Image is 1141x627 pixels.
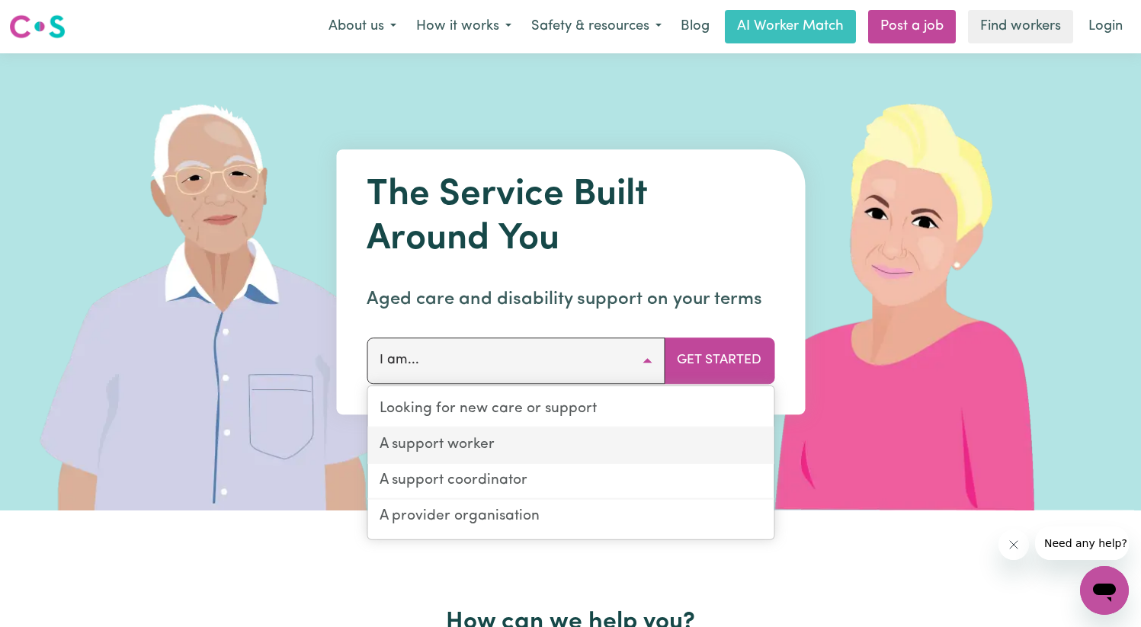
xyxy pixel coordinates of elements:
[367,286,774,313] p: Aged care and disability support on your terms
[367,385,774,540] div: I am...
[367,392,774,428] a: Looking for new care or support
[725,10,856,43] a: AI Worker Match
[664,337,774,383] button: Get Started
[9,9,66,44] a: Careseekers logo
[319,11,406,43] button: About us
[521,11,671,43] button: Safety & resources
[367,499,774,533] a: A provider organisation
[406,11,521,43] button: How it works
[868,10,956,43] a: Post a job
[968,10,1073,43] a: Find workers
[998,529,1029,560] iframe: Close message
[367,463,774,499] a: A support coordinator
[1080,566,1129,615] iframe: Button to launch messaging window
[1079,10,1132,43] a: Login
[1035,526,1129,560] iframe: Message from company
[9,13,66,40] img: Careseekers logo
[367,174,774,261] h1: The Service Built Around You
[367,428,774,464] a: A support worker
[367,337,665,383] button: I am...
[671,10,719,43] a: Blog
